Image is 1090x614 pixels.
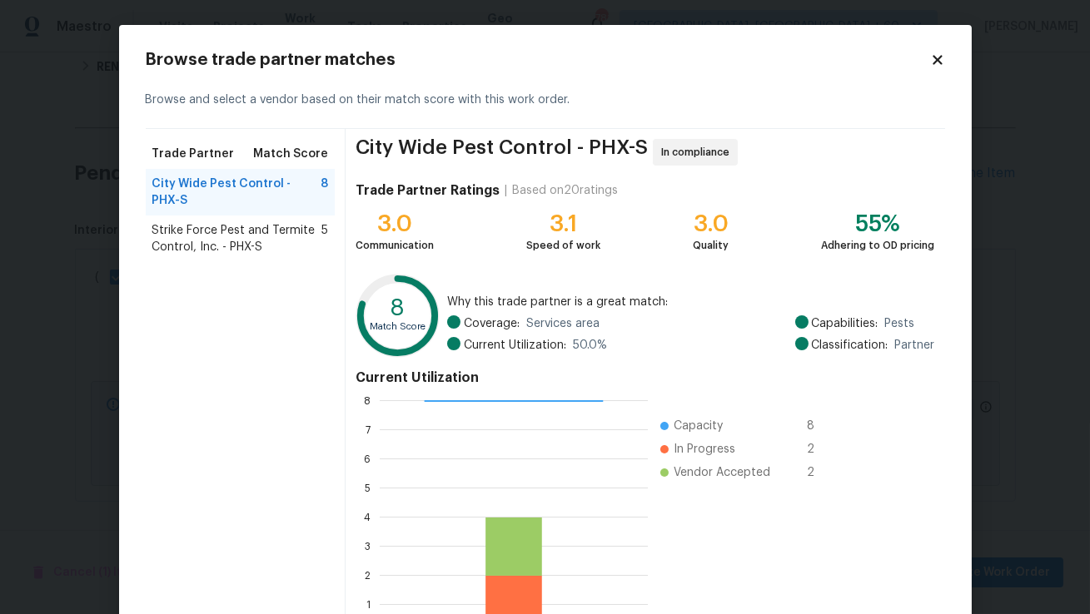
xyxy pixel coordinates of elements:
[526,215,600,232] div: 3.1
[526,237,600,254] div: Speed of work
[253,146,328,162] span: Match Score
[807,441,834,458] span: 2
[674,464,770,481] span: Vendor Accepted
[366,483,371,493] text: 5
[152,222,322,255] span: Strike Force Pest and Termite Control, Inc. - PHX-S
[464,337,566,354] span: Current Utilization:
[152,176,321,209] span: City Wide Pest Control - PHX-S
[391,297,406,320] text: 8
[366,542,371,552] text: 3
[822,237,935,254] div: Adhering to OD pricing
[812,315,878,332] span: Capabilities:
[500,182,512,199] div: |
[693,237,729,254] div: Quality
[367,600,371,610] text: 1
[526,315,600,332] span: Services area
[573,337,607,354] span: 50.0 %
[356,237,434,254] div: Communication
[661,144,736,161] span: In compliance
[365,512,371,522] text: 4
[152,146,235,162] span: Trade Partner
[321,176,328,209] span: 8
[807,464,834,481] span: 2
[356,215,434,232] div: 3.0
[807,418,834,434] span: 8
[674,418,723,434] span: Capacity
[146,52,930,68] h2: Browse trade partner matches
[812,337,888,354] span: Classification:
[366,425,371,435] text: 7
[356,369,934,386] h4: Current Utilization
[895,337,935,354] span: Partner
[371,322,426,331] text: Match Score
[146,72,945,129] div: Browse and select a vendor based on their match score with this work order.
[321,222,328,255] span: 5
[447,294,935,310] span: Why this trade partner is a great match:
[366,571,371,581] text: 2
[356,139,648,166] span: City Wide Pest Control - PHX-S
[512,182,618,199] div: Based on 20 ratings
[365,396,371,406] text: 8
[693,215,729,232] div: 3.0
[365,454,371,464] text: 6
[674,441,735,458] span: In Progress
[822,215,935,232] div: 55%
[464,315,520,332] span: Coverage:
[885,315,915,332] span: Pests
[356,182,500,199] h4: Trade Partner Ratings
